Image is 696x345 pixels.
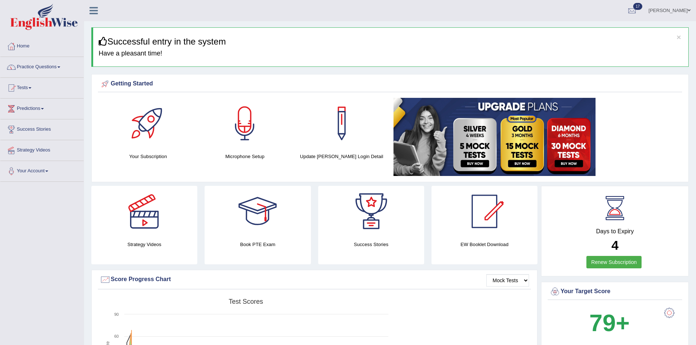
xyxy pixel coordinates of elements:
[100,274,529,285] div: Score Progress Chart
[0,99,84,117] a: Predictions
[586,256,642,268] a: Renew Subscription
[0,36,84,54] a: Home
[99,50,683,57] h4: Have a pleasant time!
[318,241,424,248] h4: Success Stories
[0,119,84,138] a: Success Stories
[0,140,84,158] a: Strategy Videos
[0,57,84,75] a: Practice Questions
[431,241,537,248] h4: EW Booklet Download
[100,78,680,89] div: Getting Started
[103,153,193,160] h4: Your Subscription
[0,161,84,179] a: Your Account
[205,241,311,248] h4: Book PTE Exam
[297,153,387,160] h4: Update [PERSON_NAME] Login Detail
[633,3,642,10] span: 17
[611,238,618,252] b: 4
[549,228,680,235] h4: Days to Expiry
[0,78,84,96] a: Tests
[99,37,683,46] h3: Successful entry in the system
[549,286,680,297] div: Your Target Score
[229,298,263,305] tspan: Test scores
[114,312,119,317] text: 90
[114,334,119,338] text: 60
[200,153,290,160] h4: Microphone Setup
[91,241,197,248] h4: Strategy Videos
[677,33,681,41] button: ×
[589,310,630,336] b: 79+
[393,98,596,176] img: small5.jpg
